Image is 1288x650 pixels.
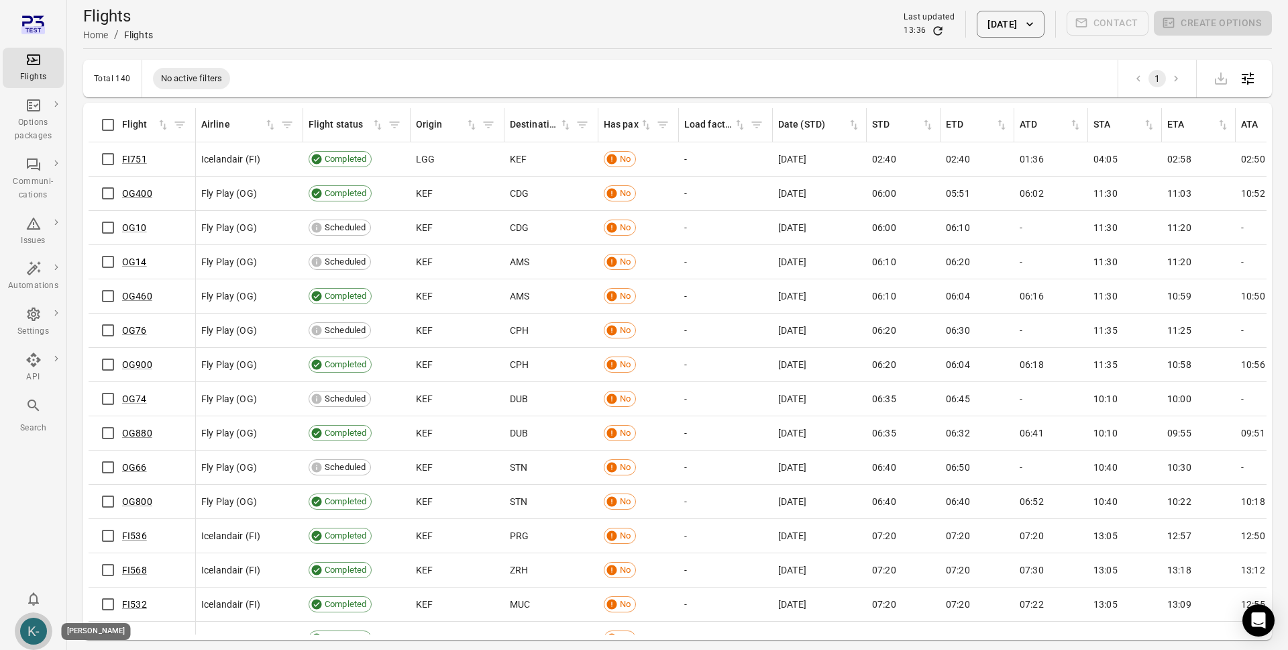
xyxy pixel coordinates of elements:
span: Completed [320,563,371,577]
span: Completed [320,187,371,200]
span: 11:30 [1093,221,1118,234]
span: 07:20 [872,529,896,543]
button: Search [3,393,64,438]
span: AMS [510,289,529,303]
span: Date (STD) [778,118,861,132]
div: Flight status [309,118,371,132]
span: 10:52 [1241,187,1265,200]
span: KEF [416,461,433,474]
span: 07:20 [872,598,896,611]
span: Fly Play (OG) [201,426,257,440]
span: No [615,598,635,611]
div: Flights [8,71,58,84]
span: 06:40 [872,495,896,508]
span: Please make a selection to create communications [1067,11,1149,38]
button: Refresh data [931,24,945,38]
a: FI520 [122,633,147,644]
span: 10:50 [1241,289,1265,303]
div: - [684,632,767,645]
div: Destination [510,118,559,132]
span: 06:45 [946,392,970,406]
div: Settings [8,325,58,338]
a: FI532 [122,599,147,610]
span: Filter by has pax [653,115,673,135]
span: Airline [201,118,277,132]
span: 10:10 [1093,426,1118,440]
span: 02:50 [1241,152,1265,166]
a: Communi-cations [3,152,64,206]
a: Settings [3,302,64,342]
span: KEF [416,598,433,611]
a: OG10 [122,222,147,233]
span: 05:51 [946,187,970,200]
span: Scheduled [320,392,370,406]
span: No [615,152,635,166]
span: 10:40 [1093,495,1118,508]
span: 13:18 [1167,563,1191,577]
a: OG460 [122,291,152,301]
a: OG74 [122,393,147,404]
span: 02:40 [946,152,970,166]
span: MUC [510,598,530,611]
span: DUB [510,392,528,406]
div: - [684,461,767,474]
div: Sort by origin in ascending order [416,118,478,132]
span: 10:56 [1241,358,1265,371]
span: 10:59 [1167,289,1191,303]
span: 07:30 [1020,563,1044,577]
button: Filter by origin [478,115,498,135]
span: No [615,255,635,269]
div: - [684,495,767,508]
span: [DATE] [778,324,806,337]
span: 06:18 [1020,358,1044,371]
span: Flight status [309,118,384,132]
span: 10:30 [1167,461,1191,474]
div: Open Intercom Messenger [1242,604,1275,637]
span: Completed [320,152,371,166]
span: 06:00 [872,221,896,234]
span: [DATE] [778,187,806,200]
div: - [684,529,767,543]
div: - [684,324,767,337]
span: 06:35 [872,426,896,440]
div: Flight [122,118,156,132]
a: API [3,348,64,388]
span: [DATE] [778,392,806,406]
span: ETD [946,118,1008,132]
span: [DATE] [778,495,806,508]
span: KEF [510,152,527,166]
span: No [615,324,635,337]
div: Communi-cations [8,175,58,202]
div: Search [8,422,58,435]
span: 13:09 [1167,598,1191,611]
div: - [1020,324,1083,337]
span: CPH [510,324,529,337]
span: 06:52 [1020,495,1044,508]
span: No active filters [153,72,231,85]
span: 07:20 [872,563,896,577]
span: LGG [416,152,435,166]
span: 06:16 [1020,289,1044,303]
span: Completed [320,426,371,440]
span: No [615,392,635,406]
button: Notifications [20,586,47,612]
span: 10:40 [1093,461,1118,474]
span: 09:51 [1241,426,1265,440]
span: No [615,563,635,577]
div: - [684,563,767,577]
span: 07:20 [872,632,896,645]
span: No [615,426,635,440]
button: page 1 [1148,70,1166,87]
span: Has pax [604,118,653,132]
a: Home [83,30,109,40]
span: Scheduled [320,324,370,337]
div: K- [20,618,47,645]
span: Filter by flight [170,115,190,135]
a: OG76 [122,325,147,336]
span: Scheduled [320,255,370,269]
div: - [684,426,767,440]
span: 06:30 [946,324,970,337]
span: 10:22 [1167,495,1191,508]
span: Fly Play (OG) [201,358,257,371]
